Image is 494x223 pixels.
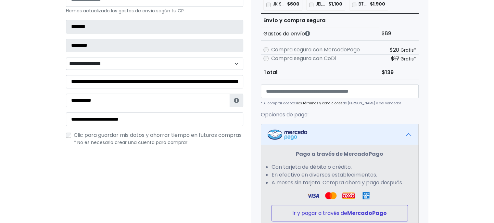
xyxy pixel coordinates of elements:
[358,1,368,7] p: BT21 INSIDE MANG HUG DOLL
[261,27,379,40] th: Gastos de envío
[379,66,418,79] td: $139
[272,1,285,7] p: JK SINGLE CD SET
[328,1,342,7] span: $1,100
[272,163,408,171] li: Con tarjeta de débito o crédito.
[305,31,310,36] i: Los gastos de envío dependen de códigos postales. ¡Te puedes llevar más productos en un solo envío !
[261,101,419,106] p: * Al comprar aceptas de [PERSON_NAME] y del vendedor
[261,14,379,27] th: Envío y compra segura
[261,111,419,119] p: Opciones de pago:
[268,129,307,140] img: Mercadopago Logo
[347,209,387,217] strong: MercadoPago
[379,27,418,40] td: $89
[400,47,416,53] small: Gratis*
[287,1,299,7] span: $600
[297,101,343,106] a: los términos y condiciones
[390,46,399,54] s: $20
[342,192,355,200] img: Oxxo Logo
[370,1,385,7] span: $1,900
[74,131,242,139] span: Clic para guardar mis datos y ahorrar tiempo en futuras compras
[324,192,337,200] img: Visa Logo
[271,55,336,62] label: Compra segura con CoDi
[271,46,360,54] label: Compra segura con MercadoPago
[272,205,408,221] button: Ir y pagar a través deMercadoPago
[360,192,372,200] img: Amex Logo
[400,56,416,62] small: Gratis*
[315,1,326,7] p: JELLY CANDY BLUETOOTH EARPHONE VER 1
[261,66,379,79] th: Total
[66,7,184,14] small: Hemos actualizado los gastos de envío según tu CP
[307,192,319,200] img: Visa Logo
[272,179,408,187] li: A meses sin tarjeta. Compra ahora y paga después.
[296,150,383,158] strong: Pago a través de MercadoPago
[234,98,239,103] i: Estafeta lo usará para ponerse en contacto en caso de tener algún problema con el envío
[74,139,243,146] p: * No es necesario crear una cuenta para comprar
[391,55,399,62] s: $17
[272,171,408,179] li: En efectivo en diversos establecimientos.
